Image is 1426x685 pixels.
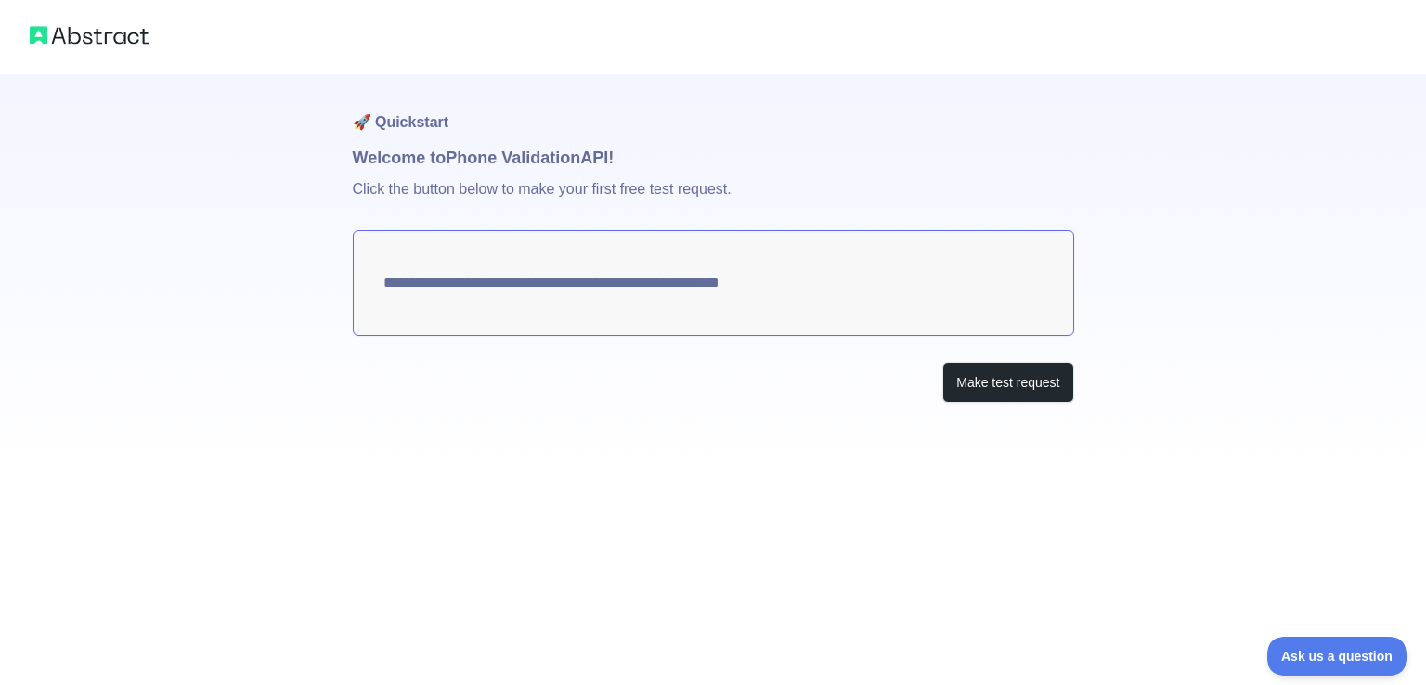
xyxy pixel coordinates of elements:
[30,22,149,48] img: Abstract logo
[1267,637,1407,676] iframe: Toggle Customer Support
[353,171,1074,230] p: Click the button below to make your first free test request.
[942,362,1073,404] button: Make test request
[353,145,1074,171] h1: Welcome to Phone Validation API!
[353,74,1074,145] h1: 🚀 Quickstart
